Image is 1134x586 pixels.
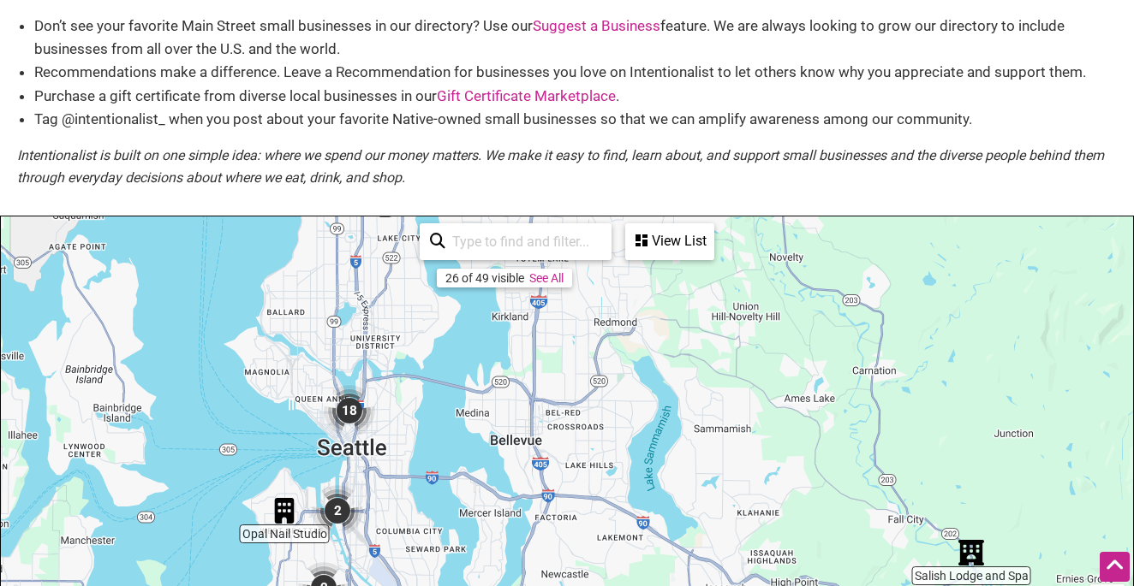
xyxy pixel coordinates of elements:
[437,87,616,104] a: Gift Certificate Marketplace
[324,385,375,436] div: 18
[1100,552,1130,582] div: Scroll Back to Top
[445,271,524,285] div: 26 of 49 visible
[627,225,713,257] div: View List
[420,223,612,260] div: Type to search and filter
[529,271,564,285] a: See All
[533,17,660,34] a: Suggest a Business
[34,61,1117,84] li: Recommendations make a difference. Leave a Recommendation for businesses you love on Intentionali...
[958,540,984,565] div: Salish Lodge and Spa
[34,15,1117,61] li: Don’t see your favorite Main Street small businesses in our directory? Use our feature. We are al...
[34,108,1117,131] li: Tag @intentionalist_ when you post about your favorite Native-owned small businesses so that we c...
[445,225,601,258] input: Type to find and filter...
[34,85,1117,108] li: Purchase a gift certificate from diverse local businesses in our .
[272,498,297,524] div: Opal Nail Studio
[17,147,1104,186] em: Intentionalist is built on one simple idea: where we spend our money matters. We make it easy to ...
[625,223,714,260] div: See a list of the visible businesses
[312,485,363,536] div: 2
